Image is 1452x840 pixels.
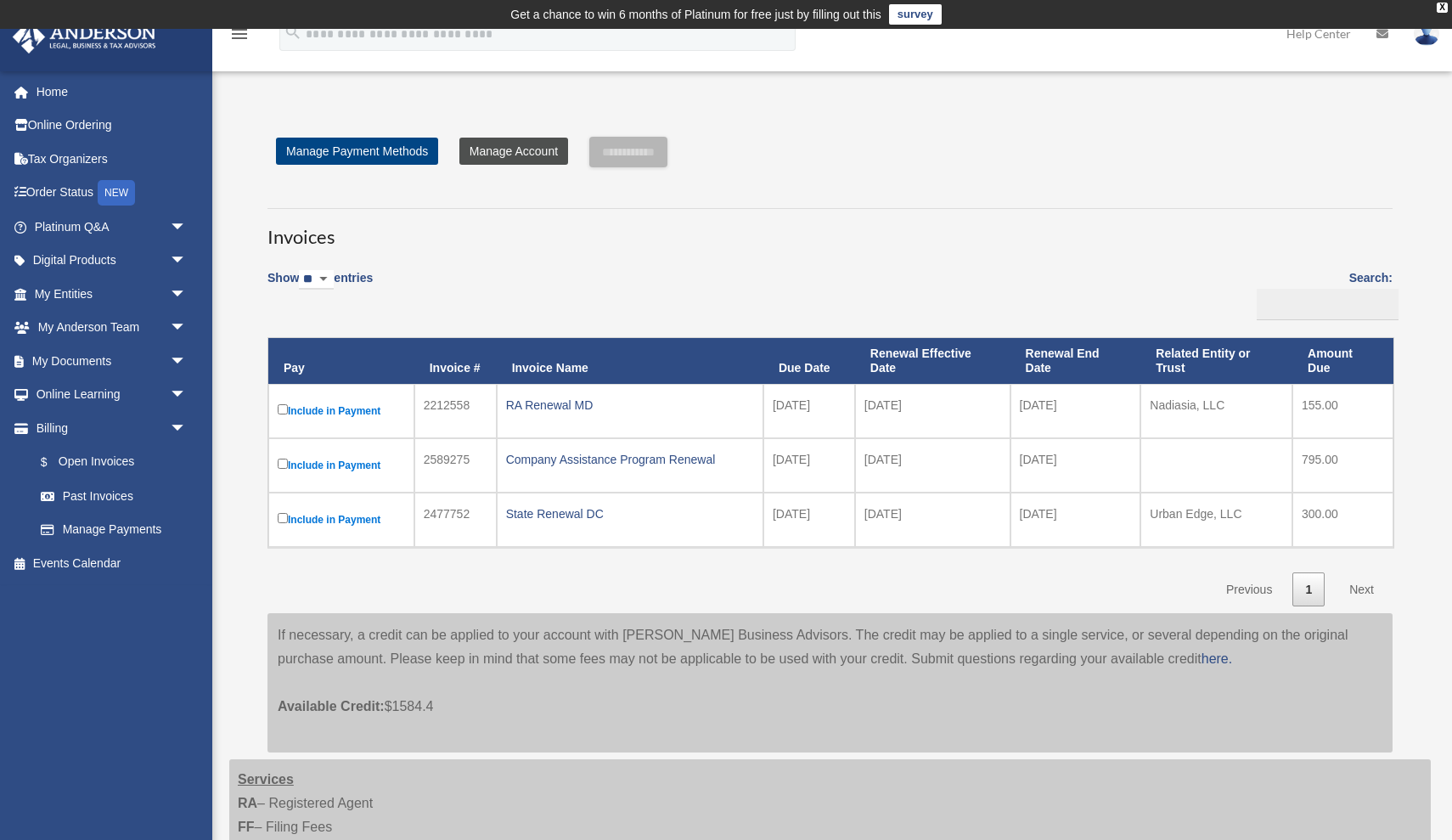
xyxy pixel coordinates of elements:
span: arrow_drop_down [170,277,204,312]
input: Search: [1257,289,1399,321]
td: [DATE] [1010,493,1141,547]
p: $1584.4 [278,671,1382,719]
a: $Open Invoices [24,445,195,480]
a: Past Invoices [24,479,204,513]
td: [DATE] [763,493,855,547]
i: menu [229,24,250,44]
a: Events Calendar [12,546,212,580]
td: 795.00 [1292,438,1393,493]
td: [DATE] [1010,438,1141,493]
a: here. [1202,651,1232,666]
a: Billingarrow_drop_down [12,411,204,445]
input: Include in Payment [278,459,288,469]
a: My Documentsarrow_drop_down [12,344,212,378]
a: Tax Organizers [12,142,212,176]
th: Due Date: activate to sort column ascending [763,338,855,384]
th: Invoice #: activate to sort column ascending [414,338,497,384]
img: Anderson Advisors Platinum Portal [8,20,161,54]
td: 2212558 [414,384,497,438]
i: search [284,23,302,42]
img: User Pic [1414,21,1439,46]
a: Manage Account [459,138,568,165]
td: 2589275 [414,438,497,493]
th: Pay: activate to sort column descending [268,338,414,384]
div: NEW [98,180,135,206]
strong: Services [238,772,294,786]
a: My Anderson Teamarrow_drop_down [12,311,212,345]
a: My Entitiesarrow_drop_down [12,277,212,311]
td: Nadiasia, LLC [1140,384,1292,438]
td: [DATE] [763,384,855,438]
label: Show entries [267,268,373,307]
th: Amount Due: activate to sort column ascending [1292,338,1393,384]
th: Related Entity or Trust: activate to sort column ascending [1140,338,1292,384]
div: State Renewal DC [506,502,754,526]
td: [DATE] [855,384,1010,438]
span: arrow_drop_down [170,411,204,446]
td: Urban Edge, LLC [1140,493,1292,547]
span: arrow_drop_down [170,210,204,245]
a: Manage Payments [24,513,204,547]
label: Include in Payment [278,455,405,476]
td: [DATE] [1010,384,1141,438]
a: Online Learningarrow_drop_down [12,378,212,412]
a: Online Ordering [12,109,212,143]
a: 1 [1292,572,1325,607]
span: arrow_drop_down [170,244,204,279]
span: arrow_drop_down [170,311,204,346]
label: Include in Payment [278,401,405,421]
strong: FF [238,820,255,834]
input: Include in Payment [278,513,288,523]
select: Showentries [299,270,334,290]
th: Renewal Effective Date: activate to sort column ascending [855,338,1010,384]
span: arrow_drop_down [170,378,204,413]
td: [DATE] [763,438,855,493]
div: RA Renewal MD [506,393,754,417]
strong: RA [238,796,257,810]
a: Digital Productsarrow_drop_down [12,244,212,278]
div: close [1437,3,1448,13]
a: Manage Payment Methods [276,138,438,165]
span: Available Credit: [278,699,385,713]
a: menu [229,30,250,44]
a: Previous [1213,572,1285,607]
td: 2477752 [414,493,497,547]
td: [DATE] [855,438,1010,493]
a: Next [1337,572,1387,607]
input: Include in Payment [278,404,288,414]
a: Home [12,75,212,109]
td: [DATE] [855,493,1010,547]
th: Invoice Name: activate to sort column ascending [497,338,763,384]
h3: Invoices [267,208,1393,251]
a: Order StatusNEW [12,176,212,211]
div: If necessary, a credit can be applied to your account with [PERSON_NAME] Business Advisors. The c... [267,613,1393,753]
div: Get a chance to win 6 months of Platinum for free just by filling out this [510,4,881,25]
th: Renewal End Date: activate to sort column ascending [1010,338,1141,384]
span: arrow_drop_down [170,344,204,379]
span: $ [50,452,59,473]
label: Search: [1251,268,1393,320]
td: 300.00 [1292,493,1393,547]
label: Include in Payment [278,510,405,530]
div: Company Assistance Program Renewal [506,448,754,471]
a: survey [889,4,942,25]
a: Platinum Q&Aarrow_drop_down [12,210,212,244]
td: 155.00 [1292,384,1393,438]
